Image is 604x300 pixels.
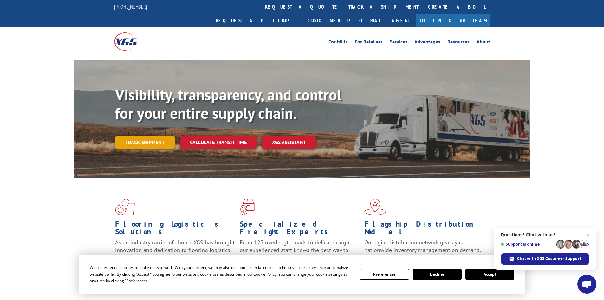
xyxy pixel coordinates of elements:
img: xgs-icon-flagship-distribution-model-red [364,199,386,215]
a: For Retailers [355,39,383,46]
span: Questions? Chat with us! [501,232,589,237]
span: Our agile distribution network gives you nationwide inventory management on demand. [364,239,481,254]
img: xgs-icon-total-supply-chain-intelligence-red [115,199,135,215]
a: Services [390,39,407,46]
button: Accept [465,269,514,280]
a: Advantages [414,39,440,46]
h1: Specialized Freight Experts [240,220,360,239]
a: [PHONE_NUMBER] [114,3,147,10]
span: Preferences [126,278,148,283]
span: Support is online [501,242,554,247]
span: Close chat [584,231,592,238]
a: Agent [385,14,416,27]
span: As an industry carrier of choice, XGS has brought innovation and dedication to flooring logistics... [115,239,235,261]
h1: Flagship Distribution Model [364,220,484,239]
div: Cookie Consent Prompt [79,255,525,294]
h1: Flooring Logistics Solutions [115,220,235,239]
a: Customer Portal [303,14,385,27]
a: Track shipment [115,136,175,149]
a: XGS ASSISTANT [262,136,316,149]
a: Resources [447,39,470,46]
span: Chat with XGS Customer Support [517,256,581,262]
a: Calculate transit time [180,136,257,149]
div: Chat with XGS Customer Support [501,253,589,265]
a: Request a pickup [211,14,303,27]
b: Visibility, transparency, and control for your entire supply chain. [115,85,341,123]
a: Join Our Team [416,14,490,27]
span: Cookie Policy [253,271,276,277]
img: xgs-icon-focused-on-flooring-red [240,199,255,215]
button: Decline [413,269,462,280]
div: Open chat [577,275,596,294]
a: For Mills [328,39,348,46]
a: About [477,39,490,46]
p: From 123 overlength loads to delicate cargo, our experienced staff knows the best way to move you... [240,239,360,267]
div: We use essential cookies to make our site work. With your consent, we may also use non-essential ... [90,264,352,284]
button: Preferences [360,269,409,280]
